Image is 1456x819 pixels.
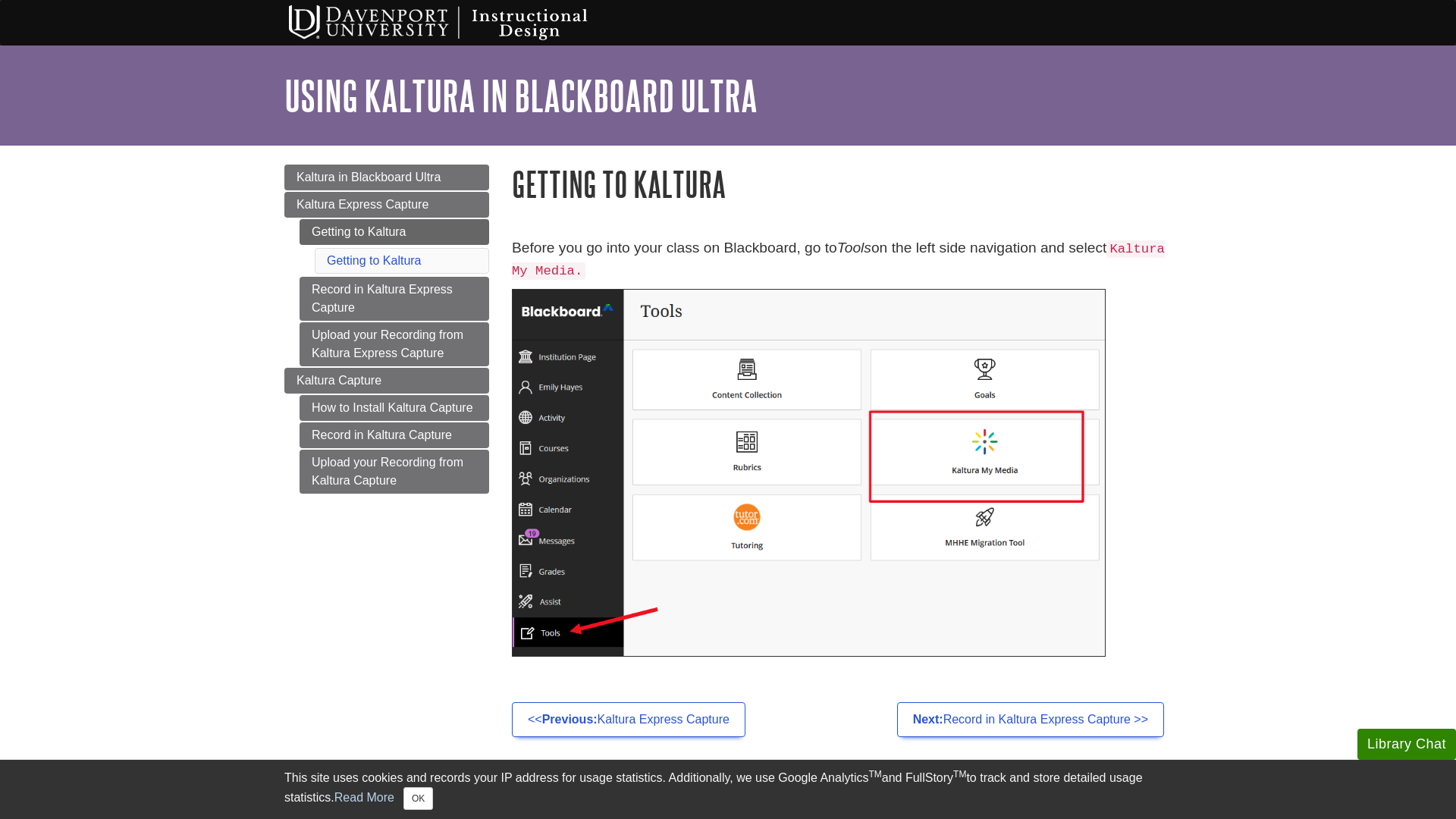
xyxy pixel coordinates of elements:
em: Tools [837,240,871,256]
a: <<Previous:Kaltura Express Capture [512,702,745,737]
sup: TM [953,769,966,780]
strong: Previous: [542,713,598,726]
a: Getting to Kaltura [327,254,422,267]
span: Kaltura Capture [297,374,381,387]
a: Read More [334,791,394,804]
p: Before you go into your class on Blackboard, go to on the left side navigation and select [512,237,1172,281]
a: Using Kaltura in Blackboard Ultra [284,72,758,119]
code: Kaltura My Media. [512,240,1165,280]
button: Library Chat [1357,729,1456,760]
a: Kaltura Capture [284,368,489,394]
div: This site uses cookies and records your IP address for usage statistics. Additionally, we use Goo... [284,769,1172,810]
a: Getting to Kaltura [300,219,489,245]
a: Kaltura in Blackboard Ultra [284,165,489,190]
a: Record in Kaltura Capture [300,422,489,448]
img: blackboard tools [512,289,1106,657]
a: Upload your Recording from Kaltura Express Capture [300,322,489,366]
a: Upload your Recording from Kaltura Capture [300,450,489,494]
button: Close [403,787,433,810]
h1: Getting to Kaltura [512,165,1172,203]
span: Kaltura Express Capture [297,198,428,211]
div: Guide Page Menu [284,165,489,494]
span: Kaltura in Blackboard Ultra [297,171,441,184]
a: Kaltura Express Capture [284,192,489,218]
sup: TM [868,769,881,780]
a: Next:Record in Kaltura Express Capture >> [897,702,1164,737]
a: Record in Kaltura Express Capture [300,277,489,321]
a: How to Install Kaltura Capture [300,395,489,421]
strong: Next: [913,713,943,726]
img: Davenport University Instructional Design [277,4,641,42]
